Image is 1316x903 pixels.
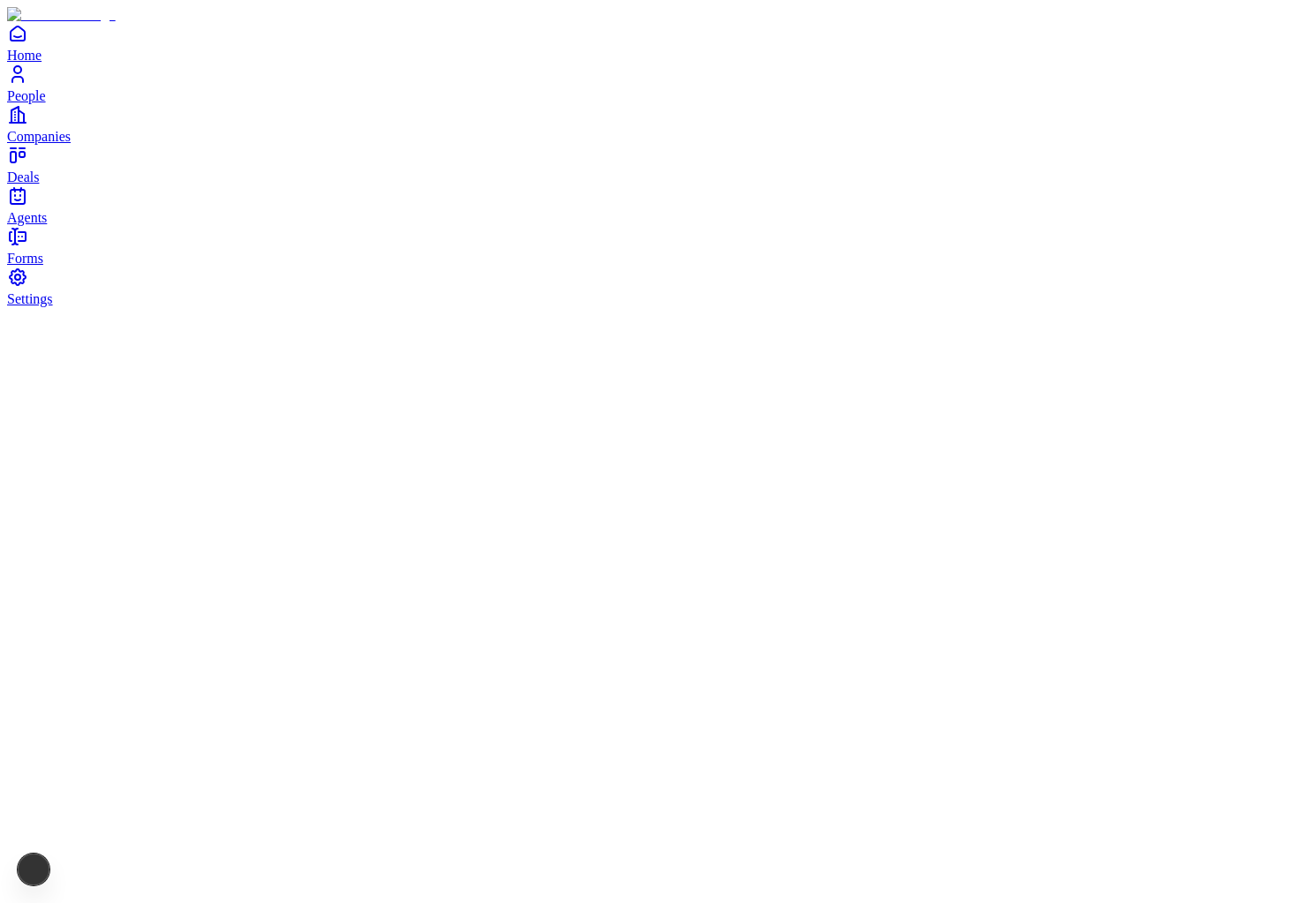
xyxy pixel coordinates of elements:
span: Home [7,48,42,63]
span: Settings [7,291,53,306]
img: Item Brain Logo [7,7,116,23]
span: Agents [7,210,47,225]
a: Agents [7,185,1309,225]
span: Forms [7,251,43,266]
a: Forms [7,226,1309,266]
a: Deals [7,145,1309,184]
a: People [7,64,1309,103]
span: Deals [7,169,39,184]
span: People [7,88,46,103]
a: Home [7,23,1309,63]
a: Settings [7,267,1309,306]
a: Companies [7,104,1309,144]
span: Companies [7,129,71,144]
